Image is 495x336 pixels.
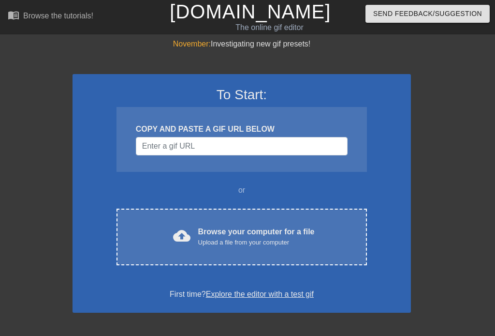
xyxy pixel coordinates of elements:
[206,290,314,298] a: Explore the editor with a test gif
[173,40,211,48] span: November:
[85,87,398,103] h3: To Start:
[8,9,19,21] span: menu_book
[373,8,482,20] span: Send Feedback/Suggestion
[85,289,398,300] div: First time?
[98,184,386,196] div: or
[136,123,348,135] div: COPY AND PASTE A GIF URL BELOW
[365,5,490,23] button: Send Feedback/Suggestion
[8,9,93,24] a: Browse the tutorials!
[198,226,315,247] div: Browse your computer for a file
[73,38,411,50] div: Investigating new gif presets!
[23,12,93,20] div: Browse the tutorials!
[136,137,348,155] input: Username
[170,1,331,22] a: [DOMAIN_NAME]
[170,22,369,33] div: The online gif editor
[173,227,190,244] span: cloud_upload
[198,238,315,247] div: Upload a file from your computer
